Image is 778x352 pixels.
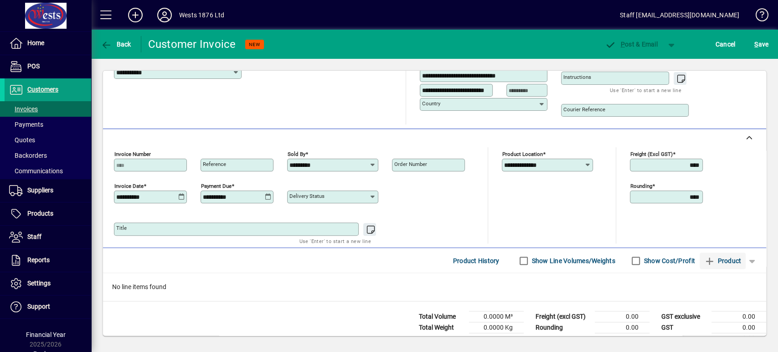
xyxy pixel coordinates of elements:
td: Freight (excl GST) [531,311,595,322]
span: Product History [453,254,500,268]
mat-label: Invoice number [114,151,151,157]
a: Knowledge Base [748,2,767,31]
span: Support [27,303,50,310]
td: 0.00 [711,311,766,322]
mat-label: Freight (excl GST) [630,151,673,157]
a: Products [5,202,91,225]
span: P [621,41,625,48]
button: Profile [150,7,179,23]
td: 0.00 [711,322,766,333]
span: Backorders [9,152,47,159]
span: Financial Year [26,331,66,338]
mat-label: Courier Reference [563,106,605,113]
mat-label: Reference [203,161,226,167]
div: No line items found [103,273,766,301]
span: Communications [9,167,63,175]
a: Communications [5,163,91,179]
span: Back [101,41,131,48]
td: Rounding [531,322,595,333]
span: Payments [9,121,43,128]
td: Total Volume [414,311,469,322]
a: Support [5,295,91,318]
td: 0.00 [595,322,649,333]
div: Customer Invoice [148,37,236,52]
a: Payments [5,117,91,132]
button: Product [700,253,746,269]
mat-label: Product location [502,151,543,157]
div: Wests 1876 Ltd [179,8,224,22]
mat-label: Invoice date [114,183,144,189]
mat-hint: Use 'Enter' to start a new line [299,236,371,246]
td: 0.0000 Kg [469,322,524,333]
button: Add [121,7,150,23]
mat-label: Payment due [201,183,232,189]
app-page-header-button: Back [91,36,141,52]
td: GST [657,322,711,333]
span: Customers [27,86,58,93]
td: Total Weight [414,322,469,333]
span: Products [27,210,53,217]
a: Invoices [5,101,91,117]
mat-label: Country [422,100,440,107]
mat-label: Rounding [630,183,652,189]
span: Quotes [9,136,35,144]
mat-hint: Use 'Enter' to start a new line [610,85,681,95]
td: 0.00 [711,333,766,345]
mat-label: Order number [394,161,427,167]
div: Staff [EMAIL_ADDRESS][DOMAIN_NAME] [620,8,739,22]
button: Product History [449,253,503,269]
span: POS [27,62,40,70]
span: Staff [27,233,41,240]
span: Home [27,39,44,47]
a: Quotes [5,132,91,148]
button: Back [98,36,134,52]
span: Settings [27,280,51,287]
span: Reports [27,256,50,264]
span: Suppliers [27,186,53,194]
td: GST exclusive [657,311,711,322]
a: Settings [5,272,91,295]
a: Backorders [5,148,91,163]
a: Suppliers [5,179,91,202]
mat-label: Sold by [288,151,305,157]
span: S [754,41,758,48]
a: POS [5,55,91,78]
button: Cancel [713,36,738,52]
span: ave [754,37,768,52]
a: Reports [5,249,91,272]
td: GST inclusive [657,333,711,345]
mat-label: Delivery status [289,193,325,199]
td: 0.00 [595,311,649,322]
a: Home [5,32,91,55]
mat-label: Instructions [563,74,591,80]
label: Show Cost/Profit [642,256,695,265]
span: ost & Email [605,41,658,48]
span: Invoices [9,105,38,113]
button: Save [752,36,771,52]
td: 0.0000 M³ [469,311,524,322]
a: Staff [5,226,91,248]
span: Cancel [716,37,736,52]
button: Post & Email [600,36,662,52]
label: Show Line Volumes/Weights [530,256,615,265]
span: NEW [249,41,260,47]
mat-label: Title [116,225,127,231]
span: Product [704,254,741,268]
